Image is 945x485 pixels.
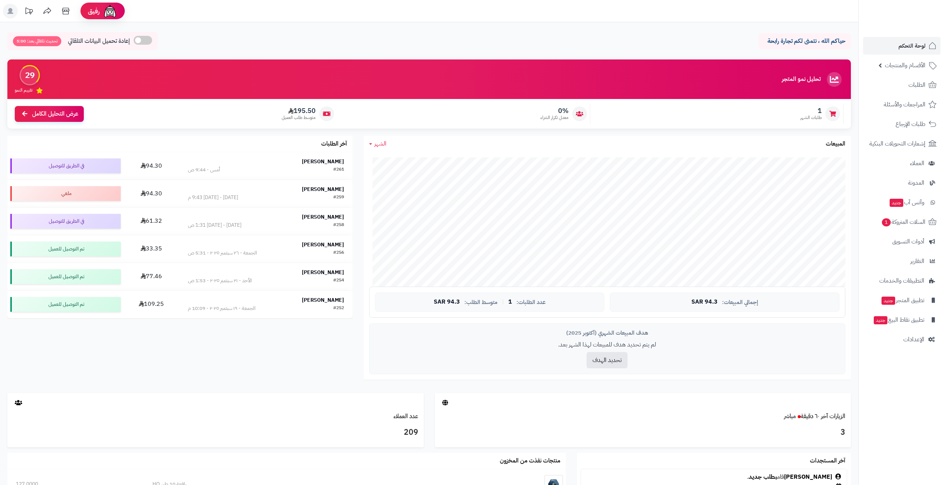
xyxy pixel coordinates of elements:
td: 94.30 [124,180,179,207]
div: #259 [333,194,344,201]
span: المراجعات والأسئلة [884,99,925,110]
a: التقارير [863,252,941,270]
span: 1 [508,299,512,305]
span: وآتس آب [889,197,924,208]
div: #261 [333,166,344,174]
div: #256 [333,249,344,257]
span: تطبيق المتجر [881,295,924,305]
a: العملاء [863,154,941,172]
strong: [PERSON_NAME] [302,185,344,193]
span: متوسط الطلب: [464,299,498,305]
a: طلبات الإرجاع [863,115,941,133]
strong: [PERSON_NAME] [302,296,344,304]
strong: [PERSON_NAME] [302,269,344,276]
h3: آخر الطلبات [321,141,347,147]
span: إعادة تحميل البيانات التلقائي [68,37,130,45]
strong: [PERSON_NAME] [302,158,344,165]
a: [PERSON_NAME] [784,472,832,481]
h3: تحليل نمو المتجر [782,76,821,83]
a: وآتس آبجديد [863,194,941,211]
div: هدف المبيعات الشهري (أكتوبر 2025) [375,329,839,337]
span: الإعدادات [903,334,924,345]
div: تم التوصيل للعميل [10,242,121,256]
a: الشهر [369,140,386,148]
td: 94.30 [124,152,179,180]
a: أدوات التسويق [863,233,941,250]
td: 33.35 [124,235,179,263]
h3: 209 [13,426,418,439]
h3: آخر المستجدات [810,458,845,464]
div: في الطريق للتوصيل [10,214,121,229]
td: 109.25 [124,291,179,318]
span: متوسط طلب العميل [282,115,316,121]
span: السلات المتروكة [881,217,925,227]
a: تطبيق نقاط البيعجديد [863,311,941,329]
div: #258 [333,222,344,229]
p: لم يتم تحديد هدف للمبيعات لهذا الشهر بعد. [375,341,839,349]
small: مباشر [784,412,796,421]
p: حياكم الله ، نتمنى لكم تجارة رابحة [764,37,845,45]
span: رفيق [88,7,100,16]
span: 0% [540,107,568,115]
div: #254 [333,277,344,284]
span: 195.50 [282,107,316,115]
span: 94.3 SAR [434,299,460,305]
span: الطلبات [908,80,925,90]
span: معدل تكرار الشراء [540,115,568,121]
div: ملغي [10,186,121,201]
div: [DATE] - [DATE] 9:43 م [188,194,238,201]
span: إشعارات التحويلات البنكية [869,139,925,149]
a: السلات المتروكة1 [863,213,941,231]
div: الأحد - ٢١ سبتمبر ٢٠٢٥ - 1:53 ص [188,277,252,284]
button: تحديد الهدف [587,352,628,368]
a: التطبيقات والخدمات [863,272,941,290]
span: التطبيقات والخدمات [879,276,924,286]
span: عرض التحليل الكامل [32,110,78,118]
a: الطلبات [863,76,941,94]
span: تحديث تلقائي بعد: 5:00 [13,36,61,46]
a: عدد العملاء [394,412,418,421]
div: الجمعة - ٢٦ سبتمبر ٢٠٢٥ - 5:31 ص [188,249,257,257]
span: المدونة [908,178,924,188]
span: الأقسام والمنتجات [885,60,925,71]
h3: 3 [440,426,846,439]
span: الشهر [374,139,386,148]
div: أمس - 9:44 ص [188,166,220,174]
span: لوحة التحكم [898,41,925,51]
span: تقييم النمو [15,87,32,93]
div: قام . [585,473,843,481]
span: جديد [890,199,903,207]
span: 94.3 SAR [691,299,718,305]
td: 77.46 [124,263,179,290]
span: إجمالي المبيعات: [722,299,758,305]
h3: منتجات نفذت من المخزون [500,458,560,464]
span: أدوات التسويق [892,236,924,247]
span: | [502,299,504,305]
strong: [PERSON_NAME] [302,213,344,221]
span: التقارير [910,256,924,266]
strong: [PERSON_NAME] [302,241,344,249]
div: الجمعة - ١٩ سبتمبر ٢٠٢٥ - 10:09 م [188,305,255,312]
a: المراجعات والأسئلة [863,96,941,113]
div: تم التوصيل للعميل [10,297,121,312]
span: جديد [882,297,895,305]
span: طلبات الإرجاع [896,119,925,129]
span: 1 [882,218,891,226]
a: عرض التحليل الكامل [15,106,84,122]
a: الإعدادات [863,331,941,348]
h3: المبيعات [826,141,845,147]
a: تطبيق المتجرجديد [863,291,941,309]
span: 1 [800,107,822,115]
a: الزيارات آخر ٦٠ دقيقةمباشر [784,412,845,421]
span: العملاء [910,158,924,168]
div: في الطريق للتوصيل [10,158,121,173]
a: لوحة التحكم [863,37,941,55]
a: المدونة [863,174,941,192]
img: ai-face.png [103,4,117,18]
span: طلبات الشهر [800,115,822,121]
span: عدد الطلبات: [516,299,546,305]
div: [DATE] - [DATE] 1:31 ص [188,222,241,229]
span: جديد [874,316,887,324]
a: تحديثات المنصة [20,4,38,20]
a: إشعارات التحويلات البنكية [863,135,941,153]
